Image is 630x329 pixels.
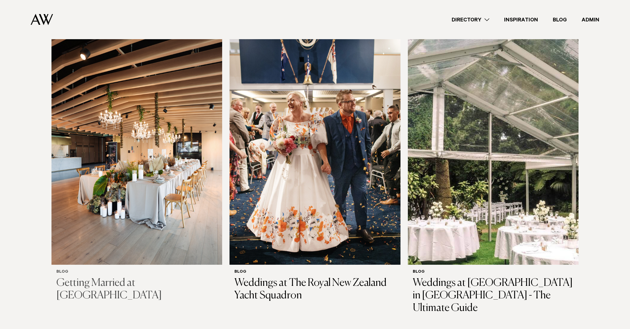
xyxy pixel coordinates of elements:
[545,16,574,24] a: Blog
[56,277,217,302] h3: Getting Married at [GEOGRAPHIC_DATA]
[230,36,400,307] a: Blog | Weddings at The Royal New Zealand Yacht Squadron Blog Weddings at The Royal New Zealand Ya...
[497,16,545,24] a: Inspiration
[413,270,574,275] h6: Blog
[408,36,579,320] a: Blog | Weddings at Beaufords in Totara Park - The Ultimate Guide Blog Weddings at [GEOGRAPHIC_DAT...
[574,16,607,24] a: Admin
[56,270,217,275] h6: Blog
[51,36,222,307] a: Blog | Getting Married at Park Hyatt Auckland Blog Getting Married at [GEOGRAPHIC_DATA]
[234,277,395,302] h3: Weddings at The Royal New Zealand Yacht Squadron
[408,36,579,265] img: Blog | Weddings at Beaufords in Totara Park - The Ultimate Guide
[31,14,53,25] img: Auckland Weddings Logo
[230,36,400,265] img: Blog | Weddings at The Royal New Zealand Yacht Squadron
[51,36,222,265] img: Blog | Getting Married at Park Hyatt Auckland
[234,270,395,275] h6: Blog
[444,16,497,24] a: Directory
[413,277,574,314] h3: Weddings at [GEOGRAPHIC_DATA] in [GEOGRAPHIC_DATA] - The Ultimate Guide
